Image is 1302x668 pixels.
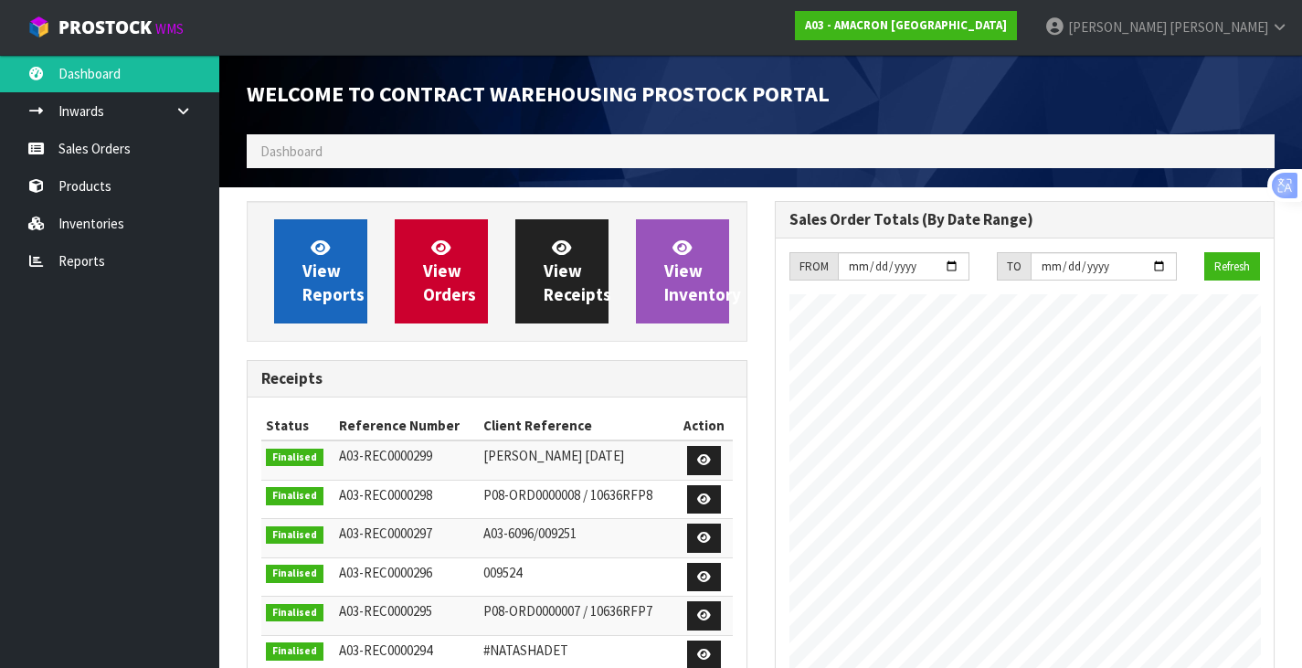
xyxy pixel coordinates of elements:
th: Client Reference [479,411,676,440]
span: View Reports [302,237,365,305]
button: Refresh [1204,252,1260,281]
span: P08-ORD0000007 / 10636RFP7 [483,602,652,620]
span: A03-REC0000297 [339,525,432,542]
small: WMS [155,20,184,37]
span: View Inventory [664,237,741,305]
h3: Sales Order Totals (By Date Range) [789,211,1261,228]
a: ViewReceipts [515,219,609,323]
th: Action [676,411,732,440]
span: Finalised [266,487,323,505]
div: FROM [789,252,838,281]
span: Finalised [266,449,323,467]
strong: A03 - AMACRON [GEOGRAPHIC_DATA] [805,17,1007,33]
th: Status [261,411,334,440]
span: Dashboard [260,143,323,160]
a: ViewReports [274,219,367,323]
span: View Receipts [544,237,611,305]
span: Finalised [266,604,323,622]
span: #NATASHADET [483,641,568,659]
span: [PERSON_NAME] [1068,18,1167,36]
span: ProStock [58,16,152,39]
span: 009524 [483,564,522,581]
span: A03-REC0000296 [339,564,432,581]
a: ViewInventory [636,219,729,323]
span: A03-REC0000294 [339,641,432,659]
span: A03-REC0000295 [339,602,432,620]
span: Finalised [266,526,323,545]
h3: Receipts [261,370,733,387]
span: A03-6096/009251 [483,525,577,542]
th: Reference Number [334,411,479,440]
span: View Orders [423,237,476,305]
a: ViewOrders [395,219,488,323]
span: A03-REC0000299 [339,447,432,464]
div: TO [997,252,1031,281]
span: [PERSON_NAME] [1170,18,1268,36]
span: P08-ORD0000008 / 10636RFP8 [483,486,652,504]
span: Welcome to Contract Warehousing ProStock Portal [247,80,830,108]
span: A03-REC0000298 [339,486,432,504]
span: Finalised [266,565,323,583]
span: Finalised [266,642,323,661]
span: [PERSON_NAME] [DATE] [483,447,624,464]
img: cube-alt.png [27,16,50,38]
